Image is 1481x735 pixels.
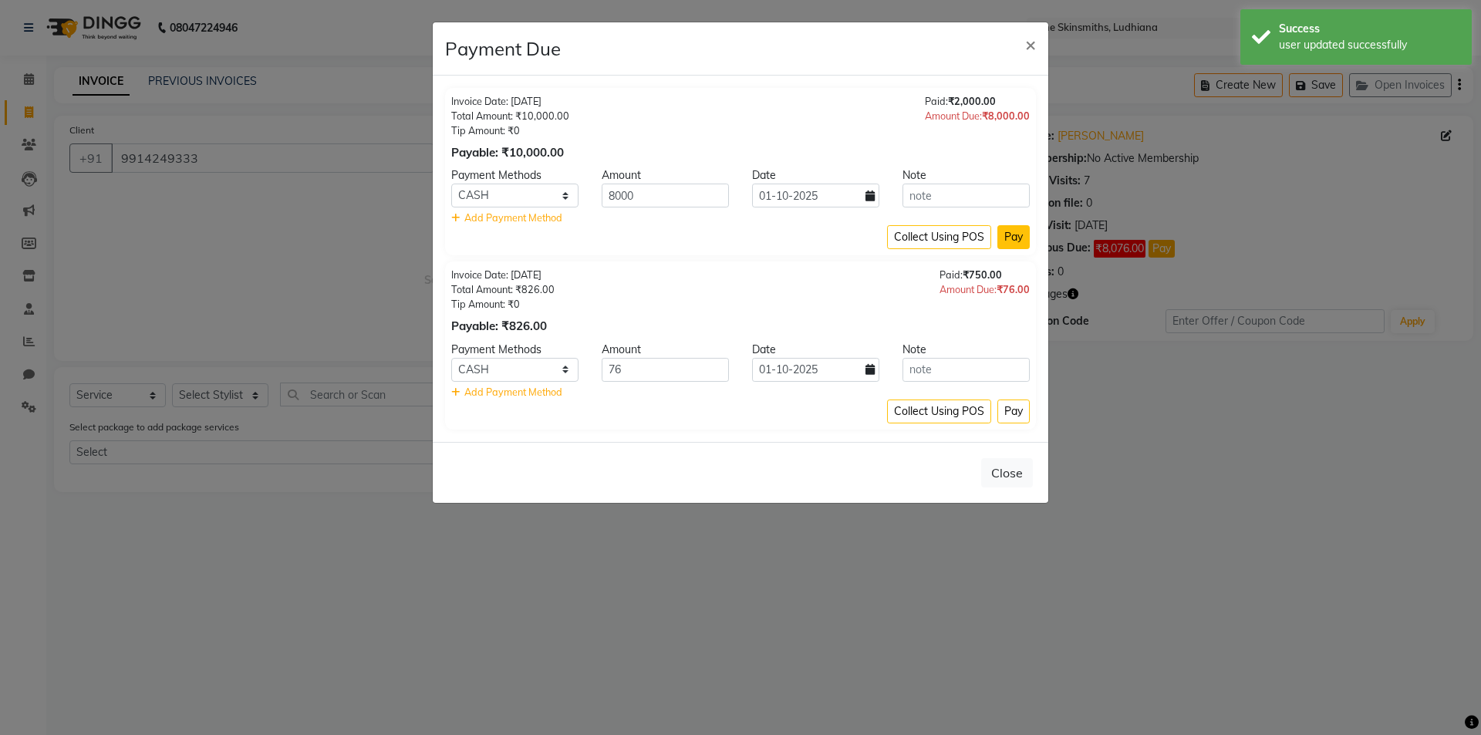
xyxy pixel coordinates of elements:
[902,358,1030,382] input: note
[440,342,590,358] div: Payment Methods
[602,358,729,382] input: Amount
[752,184,879,207] input: yyyy-mm-dd
[997,225,1030,249] button: Pay
[887,400,991,423] button: Collect Using POS
[740,167,891,184] div: Date
[740,342,891,358] div: Date
[997,283,1030,295] span: ₹76.00
[451,123,569,138] div: Tip Amount: ₹0
[981,458,1033,487] button: Close
[464,211,562,224] span: Add Payment Method
[451,268,555,282] div: Invoice Date: [DATE]
[891,167,1041,184] div: Note
[948,95,996,107] span: ₹2,000.00
[451,318,555,335] div: Payable: ₹826.00
[451,109,569,123] div: Total Amount: ₹10,000.00
[902,184,1030,207] input: note
[451,94,569,109] div: Invoice Date: [DATE]
[1279,21,1460,37] div: Success
[602,184,729,207] input: Amount
[1025,32,1036,56] span: ×
[451,297,555,312] div: Tip Amount: ₹0
[752,358,879,382] input: yyyy-mm-dd
[997,400,1030,423] button: Pay
[940,268,1030,282] div: Paid:
[982,110,1030,122] span: ₹8,000.00
[451,282,555,297] div: Total Amount: ₹826.00
[925,109,1030,123] div: Amount Due:
[1279,37,1460,53] div: user updated successfully
[464,386,562,398] span: Add Payment Method
[451,144,569,162] div: Payable: ₹10,000.00
[590,167,740,184] div: Amount
[1013,22,1048,66] button: Close
[887,225,991,249] button: Collect Using POS
[891,342,1041,358] div: Note
[590,342,740,358] div: Amount
[963,268,1002,281] span: ₹750.00
[940,282,1030,297] div: Amount Due:
[925,94,1030,109] div: Paid:
[445,35,561,62] h4: Payment Due
[440,167,590,184] div: Payment Methods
